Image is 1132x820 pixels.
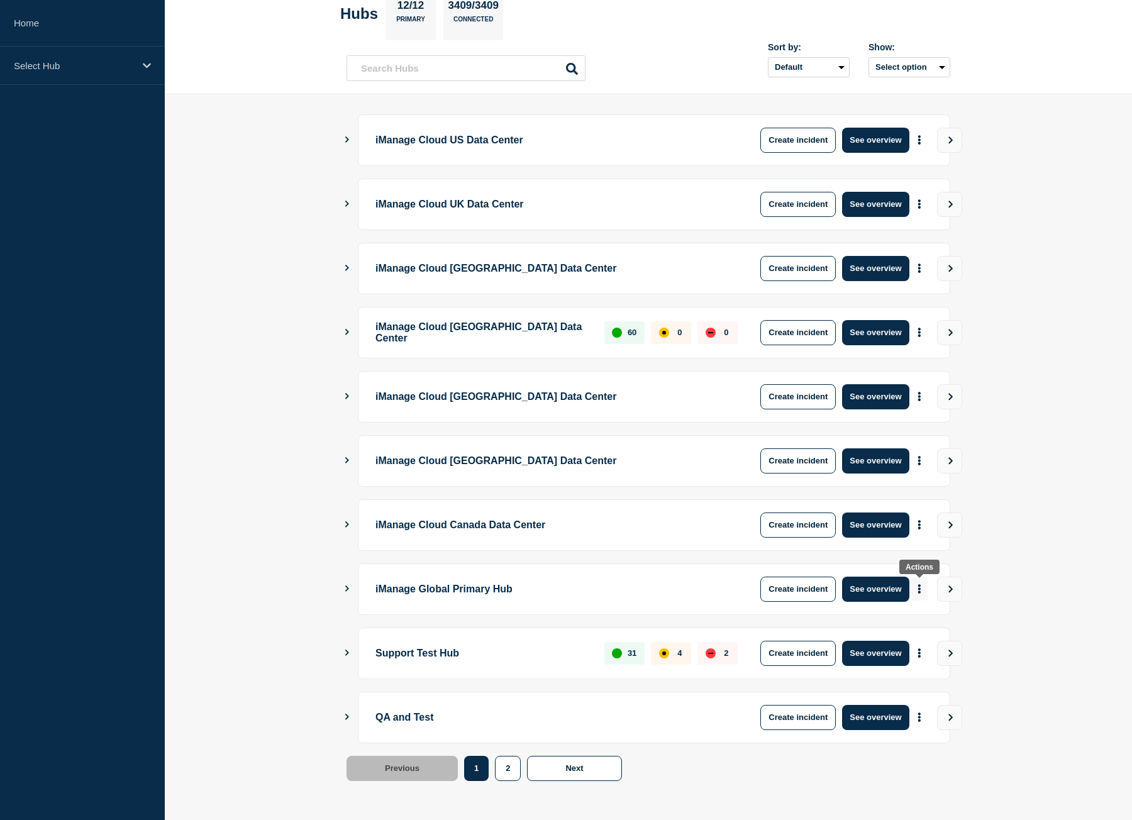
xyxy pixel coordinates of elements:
p: iManage Cloud [GEOGRAPHIC_DATA] Data Center [375,448,723,474]
button: More actions [911,577,928,601]
p: 60 [628,328,636,337]
p: Support Test Hub [375,641,590,666]
button: More actions [911,192,928,216]
button: Create incident [760,512,836,538]
button: Create incident [760,320,836,345]
div: up [612,648,622,658]
button: Create incident [760,448,836,474]
button: See overview [842,320,909,345]
button: Show Connected Hubs [344,392,350,401]
button: Create incident [760,128,836,153]
button: View [937,256,962,281]
div: Show: [868,42,950,52]
button: Next [527,756,621,781]
button: More actions [911,128,928,152]
button: More actions [911,257,928,280]
button: Create incident [760,384,836,409]
button: See overview [842,705,909,730]
p: 4 [677,648,682,658]
p: 0 [724,328,728,337]
p: 0 [677,328,682,337]
button: View [937,384,962,409]
div: affected [659,328,669,338]
button: More actions [911,449,928,472]
button: Show Connected Hubs [344,520,350,529]
button: More actions [911,706,928,729]
p: iManage Cloud UK Data Center [375,192,723,217]
div: Sort by: [768,42,850,52]
button: Create incident [760,256,836,281]
button: See overview [842,448,909,474]
button: 2 [495,756,521,781]
p: iManage Cloud [GEOGRAPHIC_DATA] Data Center [375,320,590,345]
button: View [937,512,962,538]
button: See overview [842,128,909,153]
button: View [937,705,962,730]
button: View [937,641,962,666]
button: Show Connected Hubs [344,648,350,658]
div: affected [659,648,669,658]
button: See overview [842,577,909,602]
button: Show Connected Hubs [344,135,350,145]
button: See overview [842,192,909,217]
p: iManage Cloud [GEOGRAPHIC_DATA] Data Center [375,384,723,409]
button: Create incident [760,705,836,730]
input: Search Hubs [347,55,585,81]
button: More actions [911,641,928,665]
p: iManage Cloud US Data Center [375,128,723,153]
button: See overview [842,641,909,666]
div: up [612,328,622,338]
p: iManage Cloud Canada Data Center [375,512,723,538]
span: Previous [385,763,419,773]
span: Next [565,763,583,773]
button: Show Connected Hubs [344,584,350,594]
button: Show Connected Hubs [344,456,350,465]
button: Show Connected Hubs [344,199,350,209]
button: View [937,577,962,602]
button: Create incident [760,577,836,602]
button: Create incident [760,641,836,666]
p: Connected [453,16,493,29]
p: iManage Global Primary Hub [375,577,723,602]
button: Select option [868,57,950,77]
button: Previous [347,756,458,781]
select: Sort by [768,57,850,77]
div: down [706,328,716,338]
button: More actions [911,385,928,408]
h2: Hubs [340,5,378,23]
p: iManage Cloud [GEOGRAPHIC_DATA] Data Center [375,256,723,281]
button: View [937,192,962,217]
button: More actions [911,513,928,536]
p: 31 [628,648,636,658]
button: Show Connected Hubs [344,328,350,337]
p: Select Hub [14,60,135,71]
button: See overview [842,256,909,281]
p: Primary [396,16,425,29]
button: View [937,128,962,153]
button: More actions [911,321,928,344]
button: Create incident [760,192,836,217]
p: 2 [724,648,728,658]
button: See overview [842,384,909,409]
div: Actions [906,563,933,572]
button: See overview [842,512,909,538]
button: Show Connected Hubs [344,263,350,273]
p: QA and Test [375,705,723,730]
button: 1 [464,756,489,781]
div: down [706,648,716,658]
button: View [937,320,962,345]
button: View [937,448,962,474]
button: Show Connected Hubs [344,712,350,722]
